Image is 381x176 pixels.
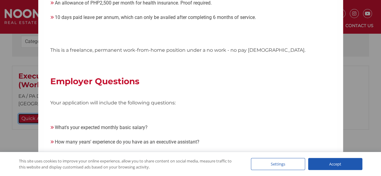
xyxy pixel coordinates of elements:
[308,158,362,170] div: Accept
[50,76,331,87] h3: Employer Questions
[50,46,331,54] p: This is a freelance, permanent work-from-home position under a no work - no pay [DEMOGRAPHIC_DATA].
[50,124,331,131] li: What's your expected monthly basic salary?
[50,99,331,107] p: Your application will include the following questions:
[19,158,239,170] div: This site uses cookies to improve your online experience, allow you to share content on social me...
[50,14,331,21] li: 10 days paid leave per annum, which can only be availed after completing 6 months of service.
[50,138,331,146] li: How many years' experience do you have as an executive assistant?
[251,158,305,170] div: Settings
